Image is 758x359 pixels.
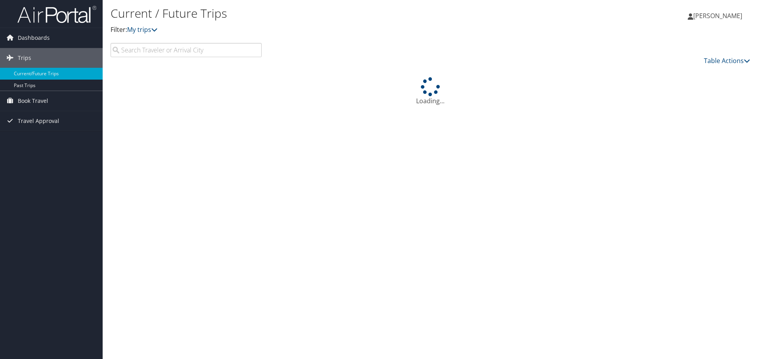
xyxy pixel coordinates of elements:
span: Dashboards [18,28,50,48]
span: Travel Approval [18,111,59,131]
span: Book Travel [18,91,48,111]
span: [PERSON_NAME] [693,11,742,20]
a: [PERSON_NAME] [688,4,750,28]
p: Filter: [111,25,537,35]
a: Table Actions [704,56,750,65]
a: My trips [127,25,158,34]
span: Trips [18,48,31,68]
h1: Current / Future Trips [111,5,537,22]
input: Search Traveler or Arrival City [111,43,262,57]
img: airportal-logo.png [17,5,96,24]
div: Loading... [111,77,750,106]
